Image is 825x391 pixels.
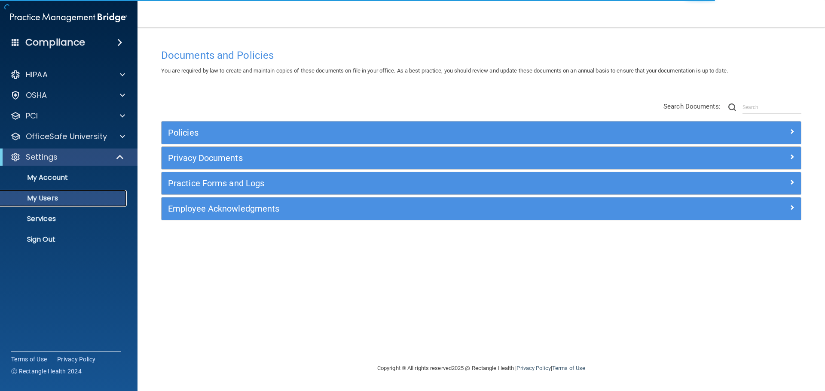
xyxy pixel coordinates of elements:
h5: Privacy Documents [168,153,635,163]
a: Privacy Policy [516,365,550,371]
a: Terms of Use [552,365,585,371]
p: My Account [6,173,123,182]
h4: Compliance [25,36,85,48]
input: Search [742,101,801,114]
span: Ⓒ Rectangle Health 2024 [11,367,82,376]
a: Policies [168,126,794,139]
div: Copyright © All rights reserved 2025 @ Rectangle Health | | [324,355,638,382]
p: Settings [26,152,58,162]
a: Employee Acknowledgments [168,202,794,215]
span: You are required by law to create and maintain copies of these documents on file in your office. ... [161,67,728,74]
p: HIPAA [26,70,48,80]
a: Privacy Documents [168,151,794,165]
a: OSHA [10,90,125,100]
p: PCI [26,111,38,121]
span: Search Documents: [663,103,721,110]
a: Privacy Policy [57,355,96,364]
h5: Policies [168,128,635,137]
a: OfficeSafe University [10,131,125,142]
img: PMB logo [10,9,127,26]
a: Practice Forms and Logs [168,176,794,190]
p: My Users [6,194,123,203]
p: OSHA [26,90,47,100]
a: PCI [10,111,125,121]
a: Terms of Use [11,355,47,364]
p: OfficeSafe University [26,131,107,142]
h5: Employee Acknowledgments [168,204,635,213]
h4: Documents and Policies [161,50,801,61]
a: HIPAA [10,70,125,80]
h5: Practice Forms and Logs [168,179,635,188]
img: ic-search.3b580494.png [728,103,736,111]
p: Sign Out [6,235,123,244]
a: Settings [10,152,125,162]
p: Services [6,215,123,223]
